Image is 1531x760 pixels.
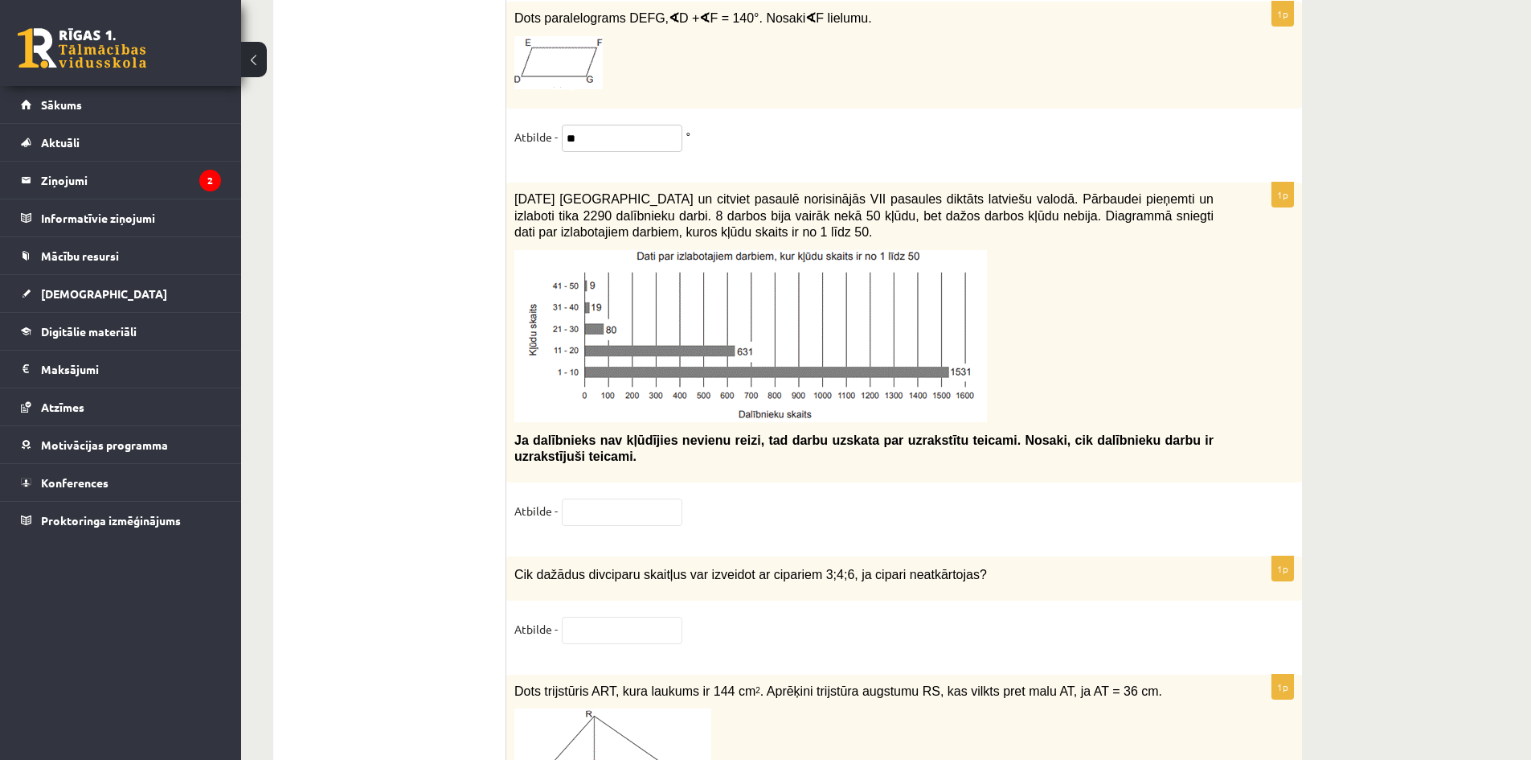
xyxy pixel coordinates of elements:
[514,499,558,523] p: Atbilde -
[41,438,168,452] span: Motivācijas programma
[710,11,805,25] span: F = 140°. Nosaki
[514,433,1214,464] span: Ja dalībnieks nav kļūdījies nevienu reizi, tad darbu uzskata par uzrakstītu teicami. Nosaki, cik ...
[18,28,146,68] a: Rīgas 1. Tālmācības vidusskola
[514,192,1214,239] span: [DATE] [GEOGRAPHIC_DATA] un citviet pasaulē norisinājās VII pasaules diktāts latviešu valodā. Pār...
[21,351,221,388] a: Maksājumi
[755,686,760,695] sup: 2
[1271,556,1294,581] p: 1p
[21,388,221,425] a: Atzīmes
[41,249,119,263] span: Mācību resursi
[669,11,679,25] : ∢
[514,250,987,422] img: Attēls, kurā ir teksts, ekrānuzņēmums, rinda, skice Mākslīgā intelekta ģenerēts saturs var būt ne...
[41,400,84,414] span: Atzīmes
[41,97,82,112] span: Sākums
[21,86,221,123] a: Sākums
[514,36,603,91] img: Attēls, kurā ir rinda, ekrānuzņēmums, taisnstūris, tāfele Mākslīgā intelekta ģenerēts saturs var ...
[41,135,80,150] span: Aktuāli
[41,324,137,339] span: Digitālie materiāli
[21,162,221,199] a: Ziņojumi2
[21,313,221,350] a: Digitālie materiāli
[21,124,221,161] a: Aktuāli
[21,426,221,463] a: Motivācijas programma
[514,125,1294,158] fieldset: °
[514,684,1162,698] span: Dots trijstūris ART, kura laukums ir 144 cm . Aprēķini trijstūra augstumu RS, kas vilkts pret mal...
[41,475,108,490] span: Konferences
[805,11,816,25] : ∢
[41,199,221,236] legend: Informatīvie ziņojumi
[816,11,871,25] span: F lielumu.
[1271,1,1294,27] p: 1p
[41,162,221,199] legend: Ziņojumi
[514,568,987,581] span: Cik dažādus divciparu skaitļus var izveidot ar cipariem 3;4;6, ja cipari neatkārtojas?
[21,502,221,539] a: Proktoringa izmēģinājums
[41,286,167,301] span: [DEMOGRAPHIC_DATA]
[21,237,221,274] a: Mācību resursi
[41,351,221,388] legend: Maksājumi
[21,199,221,236] a: Informatīvie ziņojumi
[699,11,710,25] : ∢
[514,11,669,25] span: Dots paralelograms DEFG,
[199,170,221,191] i: 2
[1271,674,1294,700] p: 1p
[514,617,558,641] p: Atbilde -
[514,125,558,149] p: Atbilde -
[21,464,221,501] a: Konferences
[1271,182,1294,207] p: 1p
[21,275,221,312] a: [DEMOGRAPHIC_DATA]
[679,11,699,25] span: D +
[41,513,181,528] span: Proktoringa izmēģinājums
